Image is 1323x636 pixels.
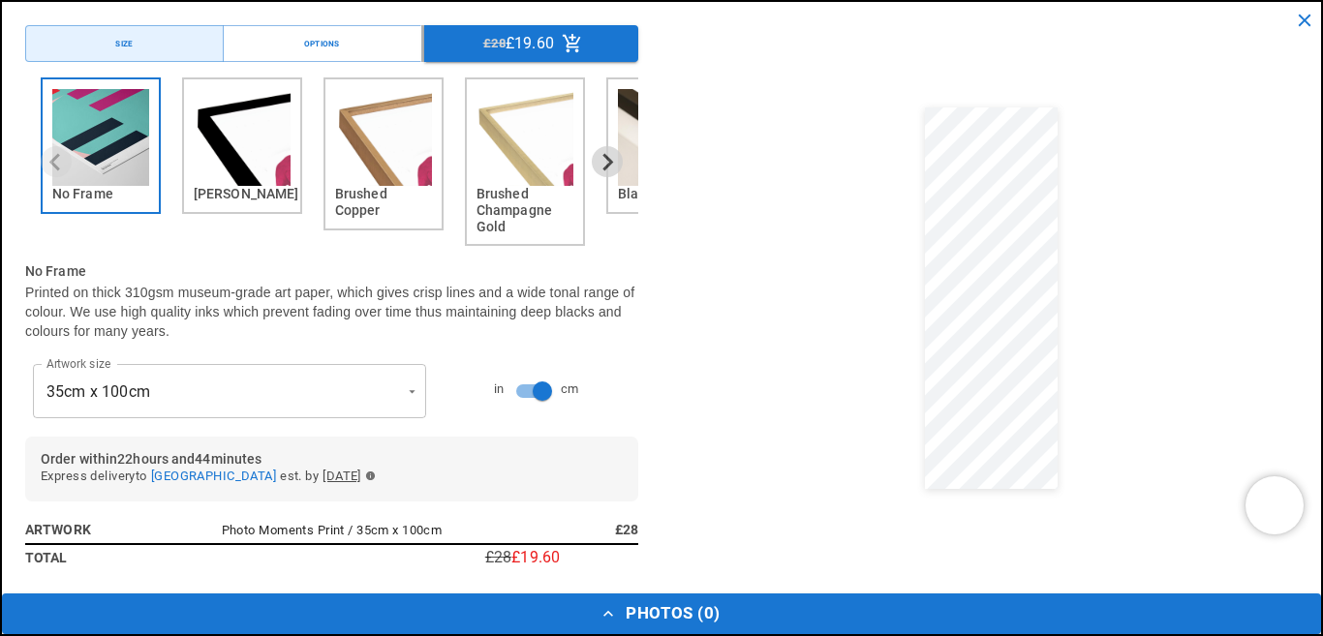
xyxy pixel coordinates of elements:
[25,25,638,62] div: Menu buttons
[304,37,340,50] div: Options
[223,25,421,62] button: Options
[280,466,319,487] span: est. by
[182,77,308,246] li: 2 of 6
[485,519,638,540] h6: £28
[465,77,591,246] li: 4 of 6
[194,186,291,202] h6: [PERSON_NAME]
[41,77,167,246] li: 1 of 6
[151,469,276,483] span: [GEOGRAPHIC_DATA]
[2,593,1321,634] button: Photos (0)
[222,523,443,537] span: Photo Moments Print / 35cm x 100cm
[46,355,110,372] label: Artwork size
[25,25,224,62] button: Size
[25,519,178,540] h6: Artwork
[41,466,147,487] span: Express delivery to
[25,547,178,568] h6: Total
[618,186,715,202] h6: Black Wood
[1246,476,1304,534] iframe: Chatra live chat
[33,364,426,418] div: 35cm x 100cm
[424,25,639,62] button: £28£19.60
[335,186,432,219] h6: Brushed Copper
[494,379,505,400] span: in
[483,33,506,54] span: £28
[323,466,361,487] span: [DATE]
[1286,2,1323,39] button: close
[477,186,573,234] h6: Brushed Champagne Gold
[115,37,133,50] div: Size
[41,452,623,466] h6: Order within 22 hours and 44 minutes
[25,517,638,570] table: simple table
[52,186,149,202] h6: No Frame
[606,77,732,246] li: 5 of 6
[25,283,638,341] p: Printed on thick 310gsm museum-grade art paper, which gives crisp lines and a wide tonal range of...
[25,77,638,246] div: Frame Option
[41,146,72,177] button: Previous slide
[323,77,449,246] li: 3 of 6
[506,36,554,51] p: £19.60
[485,550,511,565] p: £28
[511,550,560,565] p: £19.60
[592,146,623,177] button: Next slide
[25,261,638,283] h6: No Frame
[151,466,276,487] button: [GEOGRAPHIC_DATA]
[561,379,579,400] span: cm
